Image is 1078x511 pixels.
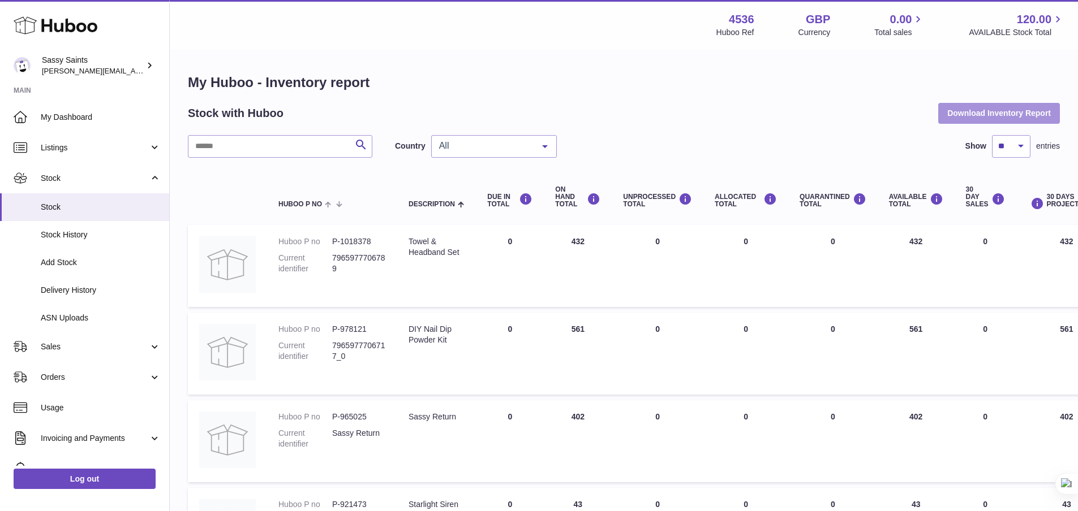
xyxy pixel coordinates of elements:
[199,412,256,468] img: product image
[409,201,455,208] span: Description
[874,12,925,38] a: 0.00 Total sales
[1036,141,1060,151] span: entries
[487,193,532,208] div: DUE IN TOTAL
[436,140,534,151] span: All
[14,469,156,489] a: Log out
[41,402,161,413] span: Usage
[878,400,955,482] td: 402
[41,341,149,352] span: Sales
[831,237,835,246] span: 0
[395,141,426,151] label: Country
[800,193,866,208] div: QUARANTINED Total
[42,66,227,75] span: [PERSON_NAME][EMAIL_ADDRESS][DOMAIN_NAME]
[955,400,1016,482] td: 0
[41,202,161,213] span: Stock
[41,142,149,153] span: Listings
[41,433,149,444] span: Invoicing and Payments
[623,193,692,208] div: UNPROCESSED Total
[14,57,31,74] img: ramey@sassysaints.com
[715,193,777,208] div: ALLOCATED Total
[889,193,943,208] div: AVAILABLE Total
[409,236,465,258] div: Towel & Headband Set
[41,313,161,323] span: ASN Uploads
[938,103,1060,123] button: Download Inventory Report
[332,340,386,362] dd: 7965977706717_0
[476,225,544,307] td: 0
[41,464,161,474] span: Cases
[729,12,754,27] strong: 4536
[332,253,386,274] dd: 7965977706789
[612,400,703,482] td: 0
[278,340,332,362] dt: Current identifier
[955,313,1016,395] td: 0
[41,112,161,123] span: My Dashboard
[409,324,465,345] div: DIY Nail Dip Powder Kit
[555,186,600,209] div: ON HAND Total
[890,12,912,27] span: 0.00
[476,400,544,482] td: 0
[612,225,703,307] td: 0
[798,27,831,38] div: Currency
[41,173,149,184] span: Stock
[42,55,144,76] div: Sassy Saints
[831,412,835,421] span: 0
[41,229,161,240] span: Stock History
[41,372,149,383] span: Orders
[332,428,386,449] dd: Sassy Return
[874,27,925,38] span: Total sales
[878,225,955,307] td: 432
[969,12,1064,38] a: 120.00 AVAILABLE Stock Total
[188,106,284,121] h2: Stock with Huboo
[703,313,788,395] td: 0
[806,12,830,27] strong: GBP
[332,499,386,510] dd: P-921473
[332,412,386,422] dd: P-965025
[965,141,986,151] label: Show
[966,186,1005,209] div: 30 DAY SALES
[332,324,386,335] dd: P-978121
[41,285,161,296] span: Delivery History
[41,257,161,268] span: Add Stock
[409,412,465,422] div: Sassy Return
[955,225,1016,307] td: 0
[544,400,612,482] td: 402
[199,324,256,380] img: product image
[716,27,754,38] div: Huboo Ref
[703,225,788,307] td: 0
[476,313,544,395] td: 0
[969,27,1064,38] span: AVAILABLE Stock Total
[703,400,788,482] td: 0
[544,313,612,395] td: 561
[199,236,256,293] img: product image
[1017,12,1051,27] span: 120.00
[332,236,386,247] dd: P-1018378
[278,201,322,208] span: Huboo P no
[612,313,703,395] td: 0
[188,73,1060,92] h1: My Huboo - Inventory report
[831,324,835,334] span: 0
[278,499,332,510] dt: Huboo P no
[278,428,332,449] dt: Current identifier
[278,324,332,335] dt: Huboo P no
[831,500,835,509] span: 0
[544,225,612,307] td: 432
[278,236,332,247] dt: Huboo P no
[878,313,955,395] td: 561
[278,253,332,274] dt: Current identifier
[278,412,332,422] dt: Huboo P no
